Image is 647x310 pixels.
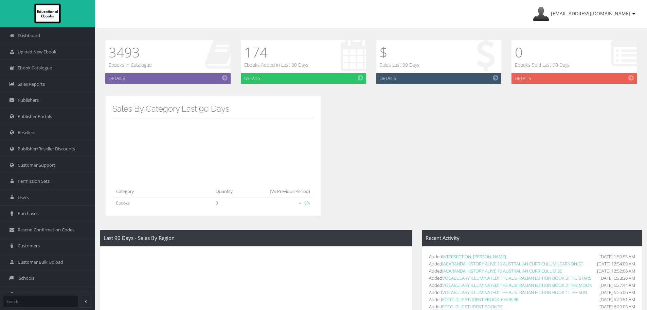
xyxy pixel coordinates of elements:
[515,44,570,61] h1: 0
[18,227,74,233] span: Resend Confirmation Codes
[429,267,635,275] li: Added
[515,61,570,69] p: Ebooks Sold Last 90 Days
[18,194,29,201] span: Users
[112,104,314,113] h3: Sales By Category Last 90 Days
[442,254,506,260] a: INTERSECTION: [PERSON_NAME]
[442,296,518,303] a: ECCO! DUE STUDENT EBOOK + HUB 3E
[18,210,38,217] span: Purchases
[442,275,591,281] a: VOCABULARY ILLUMINATED: THE AUSTRALIAN EDITION BOOK 3: THE STARS
[18,146,75,152] span: Publisher/Reseller Discounts
[18,259,63,265] span: Customer Bulk Upload
[246,197,313,209] td: 0%
[18,97,39,103] span: Publishers
[442,289,587,295] a: VOCABULARY ILLUMINATED: THE AUSTRALIAN EDITION BOOK 1: THE SUN
[18,129,35,136] span: Resellers
[213,197,246,209] td: 0
[18,243,40,249] span: Customers
[18,65,52,71] span: Ebook Catalogue
[19,291,44,298] span: Student Acc.
[599,275,635,282] span: [DATE] 6:28:30 AM
[104,235,409,241] h4: Last 90 Days - Sales By Region
[19,275,34,281] span: Schools
[376,73,502,84] a: Details
[599,253,635,260] span: [DATE] 1:50:55 AM
[380,61,419,69] p: Sales Last 90 Days
[113,184,213,197] th: Category
[429,275,635,282] li: Added
[429,282,635,289] li: Added
[109,44,152,61] h1: 3493
[105,73,231,84] a: Details
[551,10,630,17] span: [EMAIL_ADDRESS][DOMAIN_NAME]
[244,61,308,69] p: Ebooks Added in Last 90 Days
[533,6,549,22] img: Avatar
[429,260,635,267] li: Added
[442,282,592,288] a: VOCABULARY ILLUMINATED: THE AUSTRALIAN EDITION BOOK 2: THE MOON
[511,73,637,84] a: Details
[599,282,635,289] span: [DATE] 6:27:44 AM
[380,44,419,61] h1: $
[18,113,52,120] span: Publisher Portals
[597,267,635,275] span: [DATE] 12:52:06 AM
[18,49,56,55] span: Upload New Ebook
[442,268,562,274] a: JACARANDA HISTORY ALIVE 10 AUSTRALIAN CURRICULUM 3E
[3,296,78,307] input: Search...
[599,289,635,296] span: [DATE] 6:26:06 AM
[429,296,635,303] li: Added
[597,260,635,267] span: [DATE] 12:54:09 AM
[213,184,246,197] th: Quantity
[442,304,503,310] a: ECCO! DUE STUDENT BOOK 3E
[18,162,55,168] span: Customer Support
[241,73,366,84] a: Details
[246,184,313,197] th: (Vs Previous Period)
[113,197,213,209] td: Ebooks
[599,296,635,303] span: [DATE] 6:20:51 AM
[109,61,152,69] p: Ebooks in Catalogue
[429,289,635,296] li: Added
[18,32,40,39] span: Dashboard
[18,81,45,87] span: Sales Reports
[426,235,639,241] h4: Recent Activity
[429,253,635,260] li: Added
[442,261,583,267] a: JACARANDA HISTORY ALIVE 10 AUSTRALIAN CURRICULUM LEARNON 3E
[18,178,50,184] span: Permission Sets
[244,44,308,61] h1: 174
